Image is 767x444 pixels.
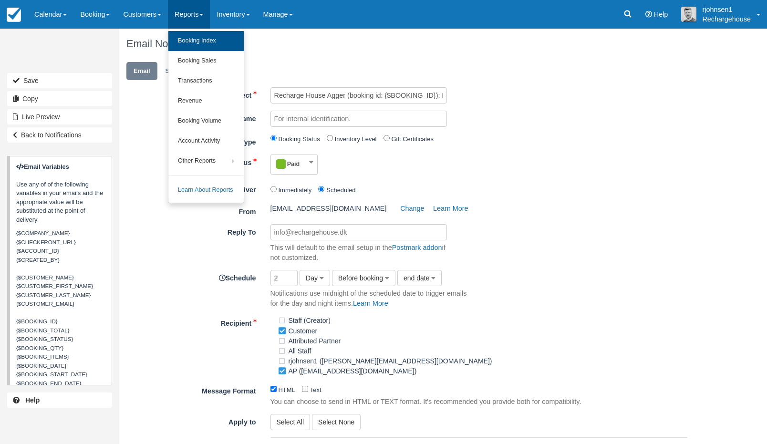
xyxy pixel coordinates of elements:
[278,354,498,368] label: rjohnsen1 ([PERSON_NAME][EMAIL_ADDRESS][DOMAIN_NAME])
[126,62,157,81] a: Email
[119,270,263,283] label: Schedule
[168,111,244,131] a: Booking Volume
[119,111,263,124] label: Name
[25,396,40,404] b: Help
[353,299,388,307] a: Learn More
[278,344,318,358] label: All Staff
[270,356,518,366] span: rjohnsen1 (rasmus@rechargehouse.dk)
[168,180,244,200] a: Learn About Reports
[404,274,430,282] span: end date
[16,274,93,307] span: {$CUSTOMER_NAME} {$CUSTOMER_FIRST_NAME} {$CUSTOMER_LAST_NAME} {$CUSTOMER_EMAIL}
[270,289,471,308] p: Notifications use midnight of the scheduled date to trigger emails for the day and night items.
[279,135,320,143] label: Booking Status
[168,31,244,51] a: Booking Index
[16,163,105,225] p: Use any of of the following variables in your emails and the appropriate value will be substitute...
[270,366,518,376] span: AP (info@rechargehouse.dk)
[270,155,318,175] button: Paid
[119,204,263,217] label: From
[119,155,263,168] label: Booking Status
[168,131,244,151] a: Account Activity
[7,109,112,124] button: Live Preview
[397,270,442,286] button: end date
[392,244,442,251] a: Postmark addon
[126,38,687,50] h1: Email Notification
[270,346,518,356] span: All Staff
[270,111,447,127] input: For internal identification.
[119,134,263,147] label: Notification Type
[338,274,383,282] span: Before booking
[279,386,295,393] label: HTML
[654,10,668,18] span: Help
[119,315,263,329] label: Recipient
[278,313,337,328] label: Staff (Creator)
[168,29,244,203] ul: Reports
[275,158,300,171] div: Paid
[270,325,518,335] span: Customer
[270,414,311,430] button: Select All
[335,135,377,143] label: Inventory Level
[119,383,263,396] label: Message Format
[7,392,112,408] a: Help
[310,386,321,393] label: Text
[279,186,312,194] label: Immediately
[270,224,447,241] input: info@rechargehouse.dk
[270,336,518,346] span: Attributed Partner
[278,334,347,348] label: Attributed Partner
[168,151,244,171] a: Other Reports
[300,270,330,286] button: Day
[312,414,361,430] button: Select None
[16,163,69,170] strong: Email Variables
[119,182,263,195] label: Deliver
[400,205,424,212] a: Change
[306,274,318,282] span: Day
[7,91,112,106] a: Copy
[119,87,263,101] label: Subject
[433,205,468,212] a: Learn More
[7,8,21,22] img: checkfront-main-nav-mini-logo.png
[702,5,751,14] p: rjohnsen1
[119,414,263,427] label: Apply to
[168,71,244,91] a: Transactions
[392,135,434,143] label: Gift Certificates
[270,397,581,407] p: You can choose to send in HTML or TEXT format. It's recommended you provide both for compatibility.
[158,62,186,81] a: SMS
[681,7,696,22] img: A1
[278,324,324,338] label: Customer
[326,186,355,194] label: Scheduled
[119,224,263,237] label: Reply To
[645,11,652,18] i: Help
[168,51,244,71] a: Booking Sales
[332,270,395,286] button: Before booking
[7,73,112,88] button: Save
[278,364,423,378] label: AP ([EMAIL_ADDRESS][DOMAIN_NAME])
[702,14,751,24] p: Rechargehouse
[270,315,518,325] span: Staff (Creator)
[168,91,244,111] a: Revenue
[270,205,387,212] span: [EMAIL_ADDRESS][DOMAIN_NAME]
[270,243,447,262] p: This will default to the email setup in the if not customized.
[7,127,112,143] a: Back to Notifications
